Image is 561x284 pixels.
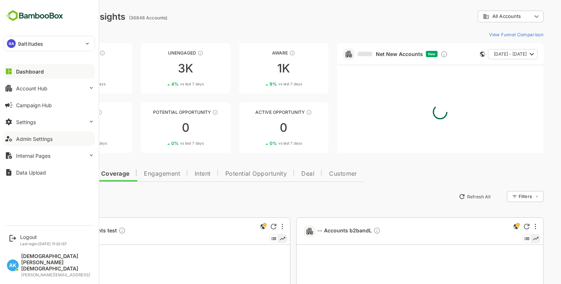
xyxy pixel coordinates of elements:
[20,242,67,246] p: Last login: [DATE] 11:20 IST
[4,64,95,79] button: Dashboard
[4,165,95,180] button: Data Upload
[169,171,185,177] span: Intent
[430,191,468,202] button: Refresh All
[214,122,303,134] div: 0
[16,102,52,108] div: Campaign Hub
[18,63,107,74] div: 33K
[74,50,80,56] div: These accounts have not been engaged with for a defined time period
[18,43,107,94] a: UnreachedThese accounts have not been engaged with for a defined time period33K1%vs last 7 days
[200,171,262,177] span: Potential Opportunity
[4,131,95,146] button: Admin Settings
[7,39,16,48] div: 9A
[172,50,178,56] div: These accounts have not shown enough engagement and need nurturing
[348,227,355,235] div: Description not present
[4,148,95,163] button: Internal Pages
[146,141,178,146] div: 0 %
[4,9,65,23] img: BambooboxFullLogoMark.5f36c76dfaba33ec1ec1367b70bb1252.svg
[214,102,303,153] a: Active OpportunityThese accounts have open opportunities which might be at any of the Sales Stage...
[244,141,276,146] div: 0 %
[253,81,276,87] span: vs last 7 days
[115,102,205,153] a: Potential OpportunityThese accounts are MQAs and can be passed on to Inside Sales00%vs last 7 days
[18,109,107,115] div: Engaged
[457,13,506,20] div: All Accounts
[154,81,178,87] span: vs last 7 days
[214,63,303,74] div: 1K
[462,49,512,59] button: [DATE] - [DATE]
[4,36,95,51] div: 9A9altitudes
[233,222,242,232] div: This is a global insight. Segment selection is not applicable for this view
[58,141,81,146] span: vs last 7 days
[467,14,495,19] span: All Accounts
[292,227,355,235] span: -- Accounts b2bandL
[154,141,178,146] span: vs last 7 days
[115,122,205,134] div: 0
[468,49,501,59] span: [DATE] - [DATE]
[18,102,107,153] a: EngagedThese accounts are warm, further nurturing would qualify them to MQAs17661%vs last 7 days
[245,224,251,229] div: Refresh
[454,52,459,57] div: This card does not support filter and segments
[18,40,43,48] p: 9altitudes
[21,273,91,277] div: [PERSON_NAME][EMAIL_ADDRESS]
[16,153,50,159] div: Internal Pages
[115,43,205,94] a: UnengagedThese accounts have not shown enough engagement and need nurturing3K4%vs last 7 days
[16,68,44,75] div: Dashboard
[493,194,506,199] div: Filters
[16,169,46,176] div: Data Upload
[71,109,77,115] div: These accounts are warm, further nurturing would qualify them to MQAs
[115,109,205,115] div: Potential Opportunity
[56,81,80,87] span: vs last 7 days
[115,50,205,56] div: Unengaged
[509,224,511,229] div: More
[304,171,332,177] span: Customer
[486,222,495,232] div: This is a global insight. Segment selection is not applicable for this view
[4,81,95,96] button: Account Hub
[18,122,107,134] div: 176
[452,10,518,24] div: All Accounts
[103,15,144,20] ag: (36848 Accounts)
[492,190,518,203] div: Filters
[214,43,303,94] a: AwareThese accounts have just entered the buying cycle and need further nurturing1K9%vs last 7 days
[264,50,270,56] div: These accounts have just entered the buying cycle and need further nurturing
[16,119,36,125] div: Settings
[21,253,91,272] div: [DEMOGRAPHIC_DATA][PERSON_NAME][DEMOGRAPHIC_DATA]
[118,171,154,177] span: Engagement
[25,171,104,177] span: Data Quality and Coverage
[18,190,71,203] button: New Insights
[16,85,47,91] div: Account Hub
[498,224,504,229] div: Refresh
[7,259,19,271] div: AK
[276,171,289,177] span: Deal
[115,63,205,74] div: 3K
[4,98,95,112] button: Campaign Hub
[332,51,397,57] a: Net New Accounts
[402,52,410,56] span: New
[214,50,303,56] div: Aware
[18,50,107,56] div: Unreached
[49,81,80,87] div: 1 %
[20,234,67,240] div: Logout
[146,81,178,87] div: 4 %
[4,115,95,129] button: Settings
[292,227,358,235] a: -- Accounts b2bandLDescription not present
[244,81,276,87] div: 9 %
[16,136,53,142] div: Admin Settings
[280,109,286,115] div: These accounts have open opportunities which might be at any of the Sales Stages
[253,141,276,146] span: vs last 7 days
[47,141,81,146] div: 61 %
[18,11,100,22] div: Dashboard Insights
[214,109,303,115] div: Active Opportunity
[415,51,422,58] div: Discover new ICP-fit accounts showing engagement — via intent surges, anonymous website visits, L...
[39,227,103,235] a: 25072 Accounts testDescription not present
[187,109,192,115] div: These accounts are MQAs and can be passed on to Inside Sales
[256,224,257,229] div: More
[39,227,100,235] span: 25072 Accounts test
[93,227,100,235] div: Description not present
[461,29,518,40] button: View Funnel Comparison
